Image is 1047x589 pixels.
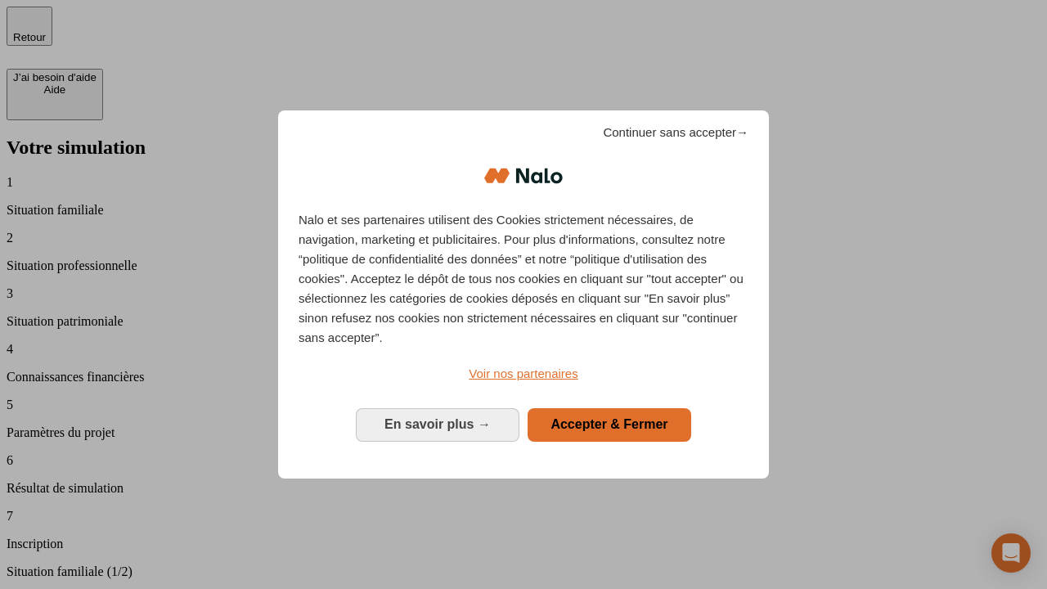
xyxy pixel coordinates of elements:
img: Logo [484,151,563,200]
span: Voir nos partenaires [469,366,577,380]
a: Voir nos partenaires [299,364,748,384]
button: Accepter & Fermer: Accepter notre traitement des données et fermer [528,408,691,441]
div: Bienvenue chez Nalo Gestion du consentement [278,110,769,478]
p: Nalo et ses partenaires utilisent des Cookies strictement nécessaires, de navigation, marketing e... [299,210,748,348]
span: Continuer sans accepter→ [603,123,748,142]
span: Accepter & Fermer [550,417,667,431]
button: En savoir plus: Configurer vos consentements [356,408,519,441]
span: En savoir plus → [384,417,491,431]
